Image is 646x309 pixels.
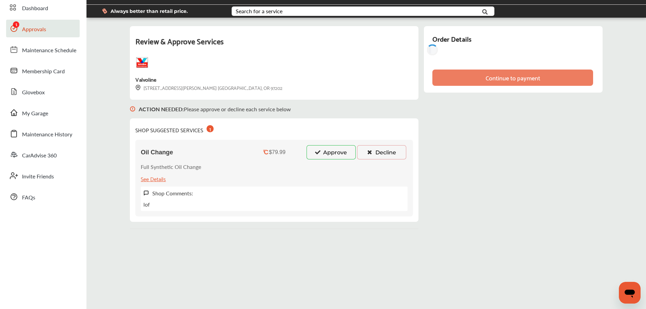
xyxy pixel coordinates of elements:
[130,100,135,118] img: svg+xml;base64,PHN2ZyB3aWR0aD0iMTYiIGhlaWdodD0iMTciIHZpZXdCb3g9IjAgMCAxNiAxNyIgZmlsbD0ibm9uZSIgeG...
[135,124,214,134] div: SHOP SUGGESTED SERVICES
[207,125,214,132] div: 1
[22,67,65,76] span: Membership Card
[135,75,156,84] div: Valvoline
[22,25,46,34] span: Approvals
[143,190,149,196] img: svg+xml;base64,PHN2ZyB3aWR0aD0iMTYiIGhlaWdodD0iMTciIHZpZXdCb3g9IjAgMCAxNiAxNyIgZmlsbD0ibm9uZSIgeG...
[269,149,286,155] div: $79.99
[143,200,150,208] p: lof
[141,174,166,183] div: See Details
[6,41,80,58] a: Maintenance Schedule
[135,34,413,56] div: Review & Approve Services
[22,88,45,97] span: Glovebox
[6,188,80,206] a: FAQs
[486,74,540,81] div: Continue to payment
[111,9,188,14] span: Always better than retail price.
[307,145,356,159] button: Approve
[22,172,54,181] span: Invite Friends
[357,145,406,159] button: Decline
[6,104,80,121] a: My Garage
[236,8,282,14] div: Search for a service
[22,4,48,13] span: Dashboard
[135,85,141,91] img: svg+xml;base64,PHN2ZyB3aWR0aD0iMTYiIGhlaWdodD0iMTciIHZpZXdCb3g9IjAgMCAxNiAxNyIgZmlsbD0ibm9uZSIgeG...
[6,83,80,100] a: Glovebox
[139,105,291,113] p: Please approve or decline each service below
[6,146,80,163] a: CarAdvise 360
[135,84,282,92] div: [STREET_ADDRESS][PERSON_NAME] [GEOGRAPHIC_DATA], OR 97202
[139,105,184,113] b: ACTION NEEDED :
[6,125,80,142] a: Maintenance History
[22,151,57,160] span: CarAdvise 360
[141,149,173,156] span: Oil Change
[22,193,35,202] span: FAQs
[22,130,72,139] span: Maintenance History
[22,109,48,118] span: My Garage
[22,46,76,55] span: Maintenance Schedule
[135,56,149,69] img: logo-valvoline.png
[432,33,471,44] div: Order Details
[6,20,80,37] a: Approvals
[141,163,201,171] p: Full Synthetic Oil Change
[619,282,641,304] iframe: Button to launch messaging window
[6,62,80,79] a: Membership Card
[102,8,107,14] img: dollor_label_vector.a70140d1.svg
[152,189,193,197] label: Shop Comments:
[6,167,80,185] a: Invite Friends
